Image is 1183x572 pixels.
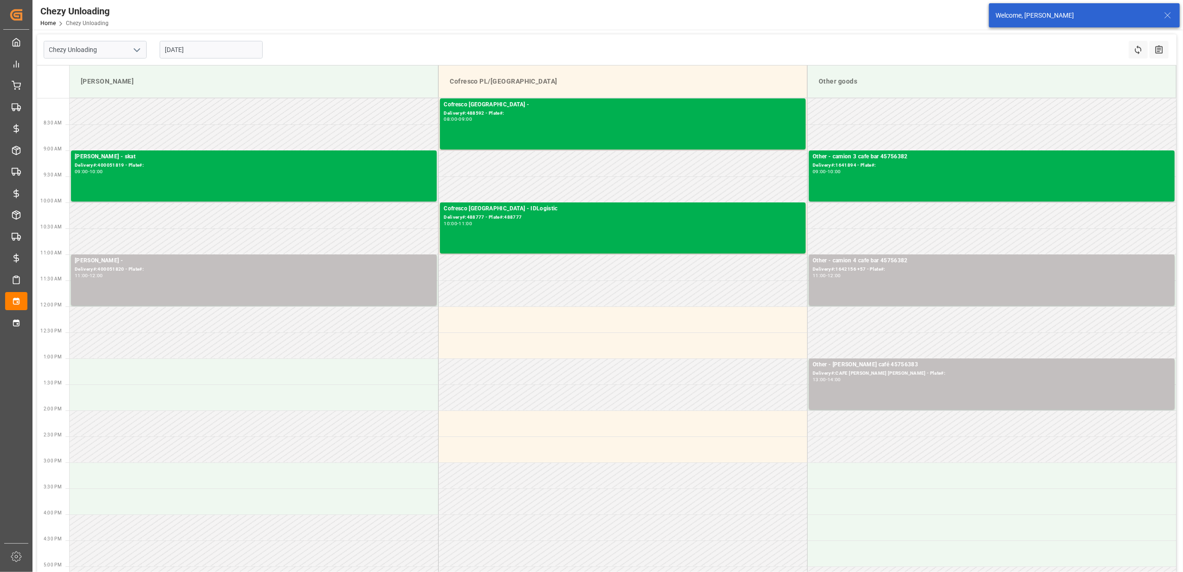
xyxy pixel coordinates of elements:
[813,377,826,382] div: 13:00
[826,169,827,174] div: -
[813,266,1171,273] div: Delivery#:1642156 +57 - Plate#:
[75,169,88,174] div: 09:00
[88,273,90,278] div: -
[160,41,263,58] input: DD.MM.YYYY
[40,302,62,307] span: 12:00 PM
[90,273,103,278] div: 12:00
[459,117,472,121] div: 09:00
[77,73,431,90] div: [PERSON_NAME]
[75,152,433,162] div: [PERSON_NAME] - skat
[813,256,1171,266] div: Other - camion 4 cafe bar 45756382
[459,221,472,226] div: 11:00
[826,377,827,382] div: -
[444,221,457,226] div: 10:00
[88,169,90,174] div: -
[444,214,802,221] div: Delivery#:488777 - Plate#:488777
[827,377,841,382] div: 14:00
[90,169,103,174] div: 10:00
[44,354,62,359] span: 1:00 PM
[44,484,62,489] span: 3:30 PM
[444,117,457,121] div: 08:00
[813,162,1171,169] div: Delivery#:1641894 - Plate#:
[813,370,1171,377] div: Delivery#:CAFE [PERSON_NAME] [PERSON_NAME] - Plate#:
[44,146,62,151] span: 9:00 AM
[40,328,62,333] span: 12:30 PM
[813,169,826,174] div: 09:00
[996,11,1155,20] div: Welcome, [PERSON_NAME]
[813,360,1171,370] div: Other - [PERSON_NAME] café 45756383
[827,273,841,278] div: 12:00
[75,256,433,266] div: [PERSON_NAME] -
[815,73,1169,90] div: Other goods
[40,198,62,203] span: 10:00 AM
[75,273,88,278] div: 11:00
[457,117,459,121] div: -
[826,273,827,278] div: -
[44,510,62,515] span: 4:00 PM
[75,162,433,169] div: Delivery#:400051819 - Plate#:
[44,432,62,437] span: 2:30 PM
[40,224,62,229] span: 10:30 AM
[129,43,143,57] button: open menu
[446,73,800,90] div: Cofresco PL/[GEOGRAPHIC_DATA]
[457,221,459,226] div: -
[827,169,841,174] div: 10:00
[44,458,62,463] span: 3:00 PM
[40,276,62,281] span: 11:30 AM
[444,204,802,214] div: Cofresco [GEOGRAPHIC_DATA] - IDLogistic
[44,172,62,177] span: 9:30 AM
[44,380,62,385] span: 1:30 PM
[813,273,826,278] div: 11:00
[40,4,110,18] div: Chezy Unloading
[44,406,62,411] span: 2:00 PM
[75,266,433,273] div: Delivery#:400051820 - Plate#:
[40,20,56,26] a: Home
[813,152,1171,162] div: Other - camion 3 cafe bar 45756382
[44,120,62,125] span: 8:30 AM
[444,100,802,110] div: Cofresco [GEOGRAPHIC_DATA] -
[44,536,62,541] span: 4:30 PM
[44,41,147,58] input: Type to search/select
[444,110,802,117] div: Delivery#:488592 - Plate#:
[44,562,62,567] span: 5:00 PM
[40,250,62,255] span: 11:00 AM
